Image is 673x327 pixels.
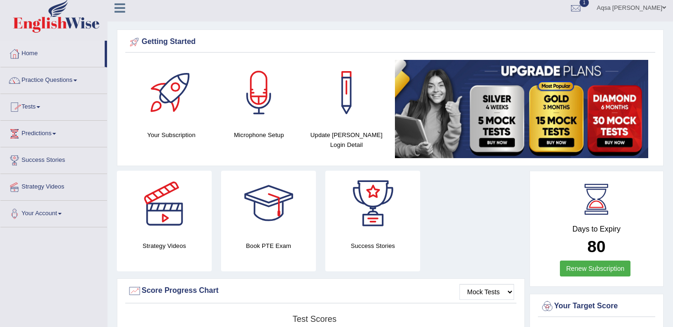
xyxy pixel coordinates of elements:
h4: Your Subscription [132,130,210,140]
a: Practice Questions [0,67,107,91]
h4: Success Stories [325,241,420,251]
a: Home [0,41,105,64]
h4: Microphone Setup [220,130,298,140]
img: small5.jpg [395,60,648,158]
a: Predictions [0,121,107,144]
div: Score Progress Chart [128,284,514,298]
a: Strategy Videos [0,174,107,197]
div: Your Target Score [540,299,653,313]
div: Getting Started [128,35,653,49]
h4: Book PTE Exam [221,241,316,251]
h4: Update [PERSON_NAME] Login Detail [308,130,386,150]
a: Success Stories [0,147,107,171]
h4: Strategy Videos [117,241,212,251]
a: Tests [0,94,107,117]
b: 80 [587,237,606,255]
a: Your Account [0,201,107,224]
a: Renew Subscription [560,261,630,276]
tspan: Test scores [293,314,336,324]
h4: Days to Expiry [540,225,653,233]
